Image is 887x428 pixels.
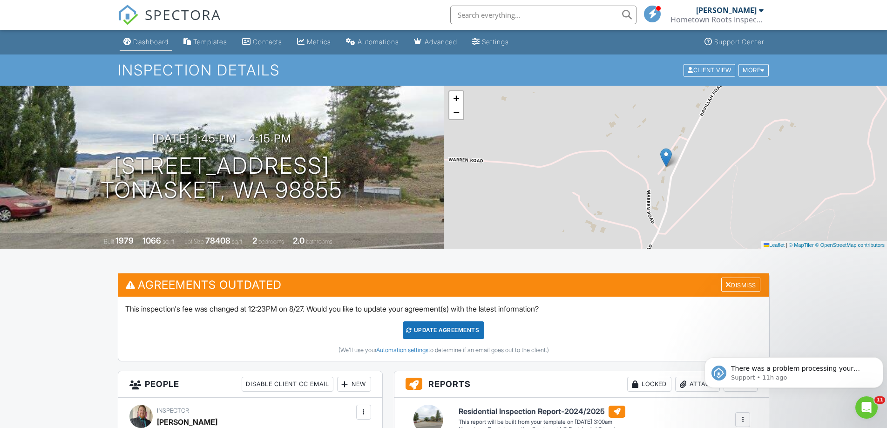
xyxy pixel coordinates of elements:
h6: Residential Inspection Report-2024/2025 [459,406,625,418]
span: Built [104,238,114,245]
span: 11 [874,396,885,404]
div: Templates [193,38,227,46]
div: 78408 [205,236,230,245]
span: sq.ft. [232,238,244,245]
a: SPECTORA [118,13,221,32]
div: (We'll use your to determine if an email goes out to the client.) [125,346,762,354]
a: Dashboard [120,34,172,51]
span: bedrooms [258,238,284,245]
div: This inspection's fee was changed at 12:23PM on 8/27. Would you like to update your agreement(s) ... [118,297,769,361]
a: Client View [683,66,738,73]
div: More [738,64,769,76]
a: Settings [468,34,513,51]
span: sq. ft. [163,238,176,245]
a: Zoom in [449,91,463,105]
span: bathrooms [306,238,332,245]
span: Inspector [157,407,189,414]
h3: [DATE] 1:45 pm - 4:15 pm [152,132,291,145]
div: 1066 [142,236,161,245]
span: − [453,106,459,118]
div: 1979 [115,236,134,245]
a: Templates [180,34,231,51]
div: Automations [358,38,399,46]
a: Automation settings [376,346,428,353]
div: Dashboard [133,38,169,46]
iframe: Intercom live chat [855,396,878,419]
a: Support Center [701,34,768,51]
span: Lot Size [184,238,204,245]
img: Marker [660,148,672,167]
span: | [786,242,787,248]
a: Metrics [293,34,335,51]
div: 2 [252,236,257,245]
a: Leaflet [764,242,785,248]
div: Update Agreements [403,321,484,339]
img: The Best Home Inspection Software - Spectora [118,5,138,25]
div: Attach [675,377,720,392]
div: [PERSON_NAME] [696,6,757,15]
h3: People [118,371,382,398]
h1: [STREET_ADDRESS] Tonasket, WA 98855 [101,154,343,203]
div: This report will be built from your template on [DATE] 3:00am [459,418,625,426]
div: Advanced [425,38,457,46]
a: Contacts [238,34,286,51]
a: © MapTiler [789,242,814,248]
h1: Inspection Details [118,62,770,78]
a: Automations (Basic) [342,34,403,51]
span: SPECTORA [145,5,221,24]
div: Client View [684,64,735,76]
input: Search everything... [450,6,636,24]
div: Disable Client CC Email [242,377,333,392]
div: Support Center [714,38,764,46]
a: Advanced [410,34,461,51]
div: Contacts [253,38,282,46]
iframe: Intercom notifications message [701,338,887,403]
h3: Agreements Outdated [118,273,769,296]
h3: Reports [394,371,769,398]
div: Hometown Roots Inspection Services [670,15,764,24]
span: + [453,92,459,104]
div: Locked [627,377,671,392]
div: Settings [482,38,509,46]
div: Metrics [307,38,331,46]
div: New [337,377,371,392]
a: © OpenStreetMap contributors [815,242,885,248]
div: Dismiss [721,278,760,292]
div: 2.0 [293,236,305,245]
a: Zoom out [449,105,463,119]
